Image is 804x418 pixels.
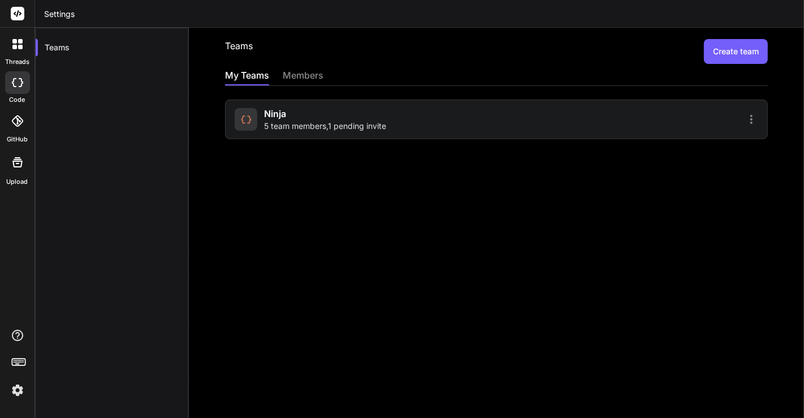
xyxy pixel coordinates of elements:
img: settings [8,381,27,400]
label: threads [5,57,29,67]
label: GitHub [7,135,28,144]
span: 5 team members , 1 pending invite [264,120,386,132]
button: Create team [704,39,768,64]
div: members [283,68,323,84]
span: Ninja [264,107,286,120]
h2: Teams [225,39,253,64]
label: Upload [7,177,28,187]
div: Teams [36,35,188,60]
div: My Teams [225,68,269,84]
label: code [10,95,25,105]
